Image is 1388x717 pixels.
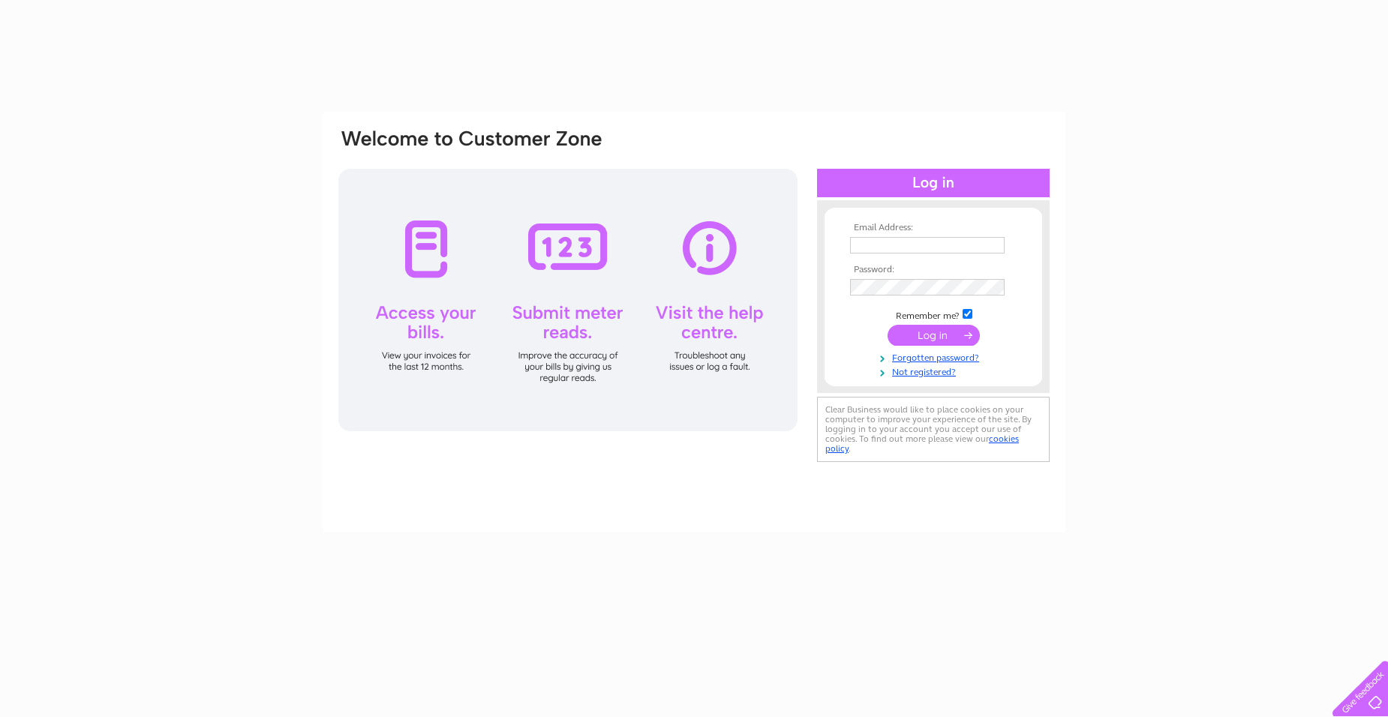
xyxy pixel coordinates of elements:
[846,265,1020,275] th: Password:
[846,307,1020,322] td: Remember me?
[817,397,1050,462] div: Clear Business would like to place cookies on your computer to improve your experience of the sit...
[888,325,980,346] input: Submit
[850,364,1020,378] a: Not registered?
[850,349,1020,364] a: Forgotten password?
[825,433,1019,454] a: cookies policy
[846,223,1020,233] th: Email Address:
